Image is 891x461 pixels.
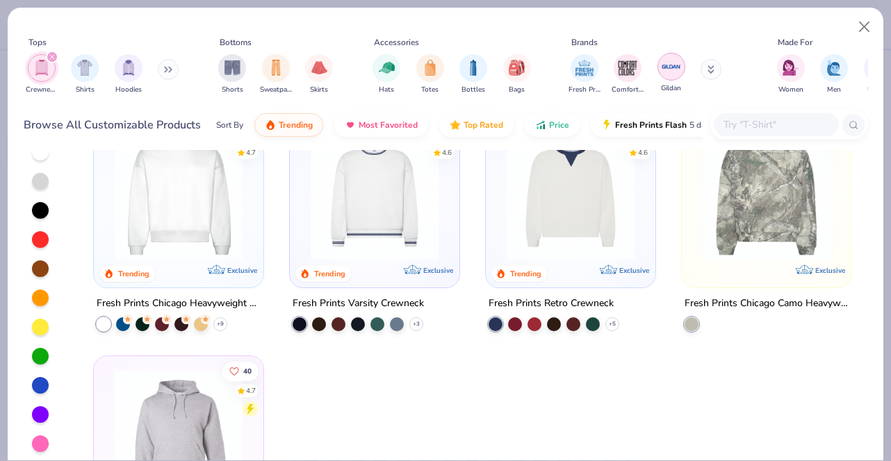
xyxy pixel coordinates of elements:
span: Fresh Prints [569,85,600,95]
button: filter button [218,54,246,95]
div: Tops [28,36,47,49]
img: d9105e28-ed75-4fdd-addc-8b592ef863ea [696,132,837,260]
button: filter button [777,54,805,95]
img: Totes Image [423,60,438,76]
img: Women Image [783,60,799,76]
span: Comfort Colors [612,85,644,95]
div: filter for Shorts [218,54,246,95]
button: Top Rated [439,113,514,137]
button: filter button [612,54,644,95]
span: Skirts [310,85,328,95]
button: Most Favorited [334,113,428,137]
img: 1358499d-a160-429c-9f1e-ad7a3dc244c9 [108,132,250,260]
span: Exclusive [423,266,453,275]
button: filter button [26,54,58,95]
button: filter button [657,54,685,95]
div: filter for Comfort Colors [612,54,644,95]
div: Bottoms [220,36,252,49]
div: Sort By [216,119,243,131]
button: Like [222,361,259,380]
div: 4.6 [638,147,648,158]
button: filter button [569,54,600,95]
div: filter for Skirts [305,54,333,95]
span: Bottles [461,85,485,95]
span: Fresh Prints Flash [615,119,687,131]
span: Gildan [661,83,681,94]
span: Exclusive [815,266,845,275]
button: filter button [459,54,487,95]
span: Trending [279,119,313,131]
img: Bottles Image [466,60,481,76]
span: Top Rated [464,119,503,131]
span: + 9 [217,320,224,328]
img: Fresh Prints Image [574,58,595,78]
button: filter button [71,54,99,95]
img: Crewnecks Image [34,60,49,76]
span: Shirts [76,85,95,95]
span: + 5 [609,320,616,328]
div: 4.7 [246,385,256,396]
img: most_fav.gif [345,119,356,131]
button: filter button [115,54,142,95]
button: Trending [254,113,323,137]
span: Most Favorited [359,119,418,131]
button: Price [525,113,580,137]
img: Hoodies Image [121,60,136,76]
button: filter button [373,54,400,95]
span: Women [778,85,803,95]
div: filter for Bags [503,54,531,95]
button: filter button [503,54,531,95]
div: filter for Totes [416,54,444,95]
span: Sweatpants [260,85,292,95]
img: Comfort Colors Image [617,58,638,78]
span: Hoodies [115,85,142,95]
span: Unisex [867,85,888,95]
img: 3abb6cdb-110e-4e18-92a0-dbcd4e53f056 [500,132,641,260]
span: 40 [243,367,252,374]
img: TopRated.gif [450,119,461,131]
div: filter for Crewnecks [26,54,58,95]
img: trending.gif [265,119,276,131]
img: Skirts Image [311,60,327,76]
span: Shorts [222,85,243,95]
button: Close [851,14,878,40]
button: filter button [305,54,333,95]
button: filter button [260,54,292,95]
div: filter for Sweatpants [260,54,292,95]
div: Fresh Prints Chicago Heavyweight Crewneck [97,295,261,312]
div: filter for Shirts [71,54,99,95]
img: Men Image [826,60,842,76]
div: Fresh Prints Chicago Camo Heavyweight Crewneck [685,295,849,312]
span: Totes [421,85,439,95]
div: filter for Gildan [657,53,685,94]
div: filter for Bottles [459,54,487,95]
div: Made For [778,36,812,49]
span: Price [549,119,569,131]
span: Exclusive [227,266,257,275]
button: filter button [820,54,848,95]
img: 4d4398e1-a86f-4e3e-85fd-b9623566810e [304,132,445,260]
img: Gildan Image [661,56,682,77]
input: Try "T-Shirt" [722,117,829,133]
div: filter for Fresh Prints [569,54,600,95]
span: Men [827,85,841,95]
span: Bags [509,85,525,95]
img: Shirts Image [77,60,93,76]
span: Exclusive [619,266,649,275]
div: Brands [571,36,598,49]
div: filter for Hoodies [115,54,142,95]
div: Fresh Prints Retro Crewneck [489,295,614,312]
span: + 3 [413,320,420,328]
span: Hats [379,85,394,95]
div: Accessories [374,36,419,49]
img: flash.gif [601,119,612,131]
div: Fresh Prints Varsity Crewneck [293,295,424,312]
img: Bags Image [509,60,524,76]
span: 5 day delivery [689,117,741,133]
img: Hats Image [379,60,395,76]
div: filter for Women [777,54,805,95]
div: Browse All Customizable Products [24,117,201,133]
button: filter button [416,54,444,95]
div: filter for Hats [373,54,400,95]
div: filter for Men [820,54,848,95]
